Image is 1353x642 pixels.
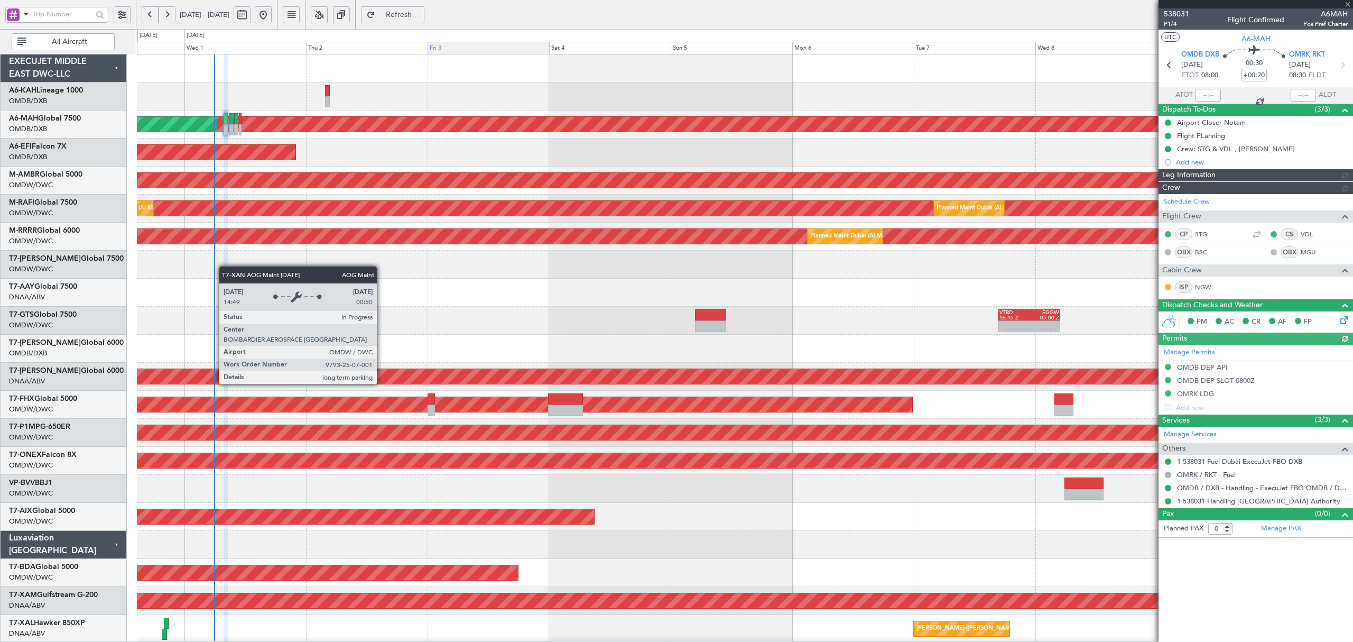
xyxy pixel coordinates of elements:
span: Others [1162,443,1185,455]
span: Dispatch To-Dos [1162,104,1216,116]
a: OMRK / RKT - Fuel [1177,470,1236,479]
a: T7-[PERSON_NAME]Global 6000 [9,367,124,374]
span: CR [1252,317,1261,327]
span: A6MAH [1303,8,1348,20]
a: OMDW/DWC [9,433,53,442]
span: T7-AAY [9,283,34,290]
a: 1 538031 Handling [GEOGRAPHIC_DATA] Authority [1177,497,1340,506]
a: A6-KAHLineage 1000 [9,87,83,94]
div: Wed 1 [184,42,306,54]
a: OMDW/DWC [9,573,53,582]
span: T7-GTS [9,311,34,318]
a: OMDW/DWC [9,236,53,246]
span: [DATE] - [DATE] [180,10,229,20]
div: - [999,326,1030,332]
span: PM [1197,317,1207,327]
a: OMDB/DXB [9,152,47,162]
span: All Aircraft [28,38,111,45]
div: Airport Closer Notam [1177,118,1246,127]
span: A6-MAH [9,115,38,122]
span: Dispatch Checks and Weather [1162,299,1263,311]
a: OMDW/DWC [9,405,53,414]
span: [DATE] [1289,60,1311,70]
a: OMDB/DXB [9,348,47,358]
span: T7-[PERSON_NAME] [9,339,81,346]
a: T7-[PERSON_NAME]Global 6000 [9,339,124,346]
span: T7-AIX [9,507,32,515]
a: OMDW/DWC [9,208,53,218]
div: Sun 5 [671,42,792,54]
span: ALDT [1319,90,1336,100]
span: T7-FHX [9,395,34,402]
a: OMDW/DWC [9,264,53,274]
div: [PERSON_NAME] ([PERSON_NAME] Intl) [916,621,1027,637]
span: T7-XAL [9,619,34,627]
span: Services [1162,415,1190,427]
div: EGGW [1030,310,1060,315]
div: 16:45 Z [999,315,1030,320]
span: T7-ONEX [9,451,42,458]
div: Add new [1176,158,1348,167]
span: OMRK RKT [1289,50,1325,60]
a: DNAA/ABV [9,629,45,638]
span: Pax [1162,508,1174,520]
a: OMDB/DXB [9,124,47,134]
a: T7-AIXGlobal 5000 [9,507,75,515]
span: T7-[PERSON_NAME] [9,367,81,374]
a: OMDB/DXB [9,96,47,106]
input: Trip Number [33,6,92,22]
a: VP-BVVBBJ1 [9,479,52,487]
a: T7-ONEXFalcon 8X [9,451,77,458]
a: A6-MAHGlobal 7500 [9,115,81,122]
div: Planned Maint Dubai (Al Maktoum Intl) [937,200,1041,216]
a: T7-BDAGlobal 5000 [9,563,78,571]
a: Manage Services [1164,429,1217,440]
a: T7-P1MPG-650ER [9,423,70,430]
div: VTBD [999,310,1030,315]
a: OMDW/DWC [9,489,53,498]
a: M-RAFIGlobal 7500 [9,199,77,206]
a: M-RRRRGlobal 6000 [9,227,80,234]
span: T7-[PERSON_NAME] [9,255,81,262]
a: T7-XALHawker 850XP [9,619,85,627]
span: T7-BDA [9,563,35,571]
a: M-AMBRGlobal 5000 [9,171,82,178]
span: 08:00 [1201,70,1218,81]
div: Sat 4 [549,42,671,54]
span: 00:30 [1246,58,1263,69]
a: OMDW/DWC [9,461,53,470]
button: Refresh [361,6,424,23]
span: Pos Pref Charter [1303,20,1348,29]
div: Crew: STG & VDL , [PERSON_NAME] [1177,144,1295,153]
div: [DATE] [140,31,157,40]
a: OMDW/DWC [9,320,53,330]
a: T7-FHXGlobal 5000 [9,395,77,402]
span: OMDB DXB [1181,50,1219,60]
span: VP-BVV [9,479,35,487]
span: AF [1278,317,1286,327]
span: Refresh [377,11,421,19]
span: M-RAFI [9,199,34,206]
a: DNAA/ABV [9,292,45,302]
div: Thu 9 [1157,42,1278,54]
span: 08:30 [1289,70,1306,81]
div: - [1030,326,1060,332]
a: OMDB / DXB - Handling - ExecuJet FBO OMDB / DXB [1177,483,1348,492]
label: Planned PAX [1164,524,1203,534]
span: A6-MAH [1241,33,1271,44]
div: Tue 7 [914,42,1035,54]
span: M-AMBR [9,171,40,178]
div: Wed 8 [1035,42,1157,54]
span: T7-P1MP [9,423,40,430]
span: M-RRRR [9,227,37,234]
a: DNAA/ABV [9,377,45,386]
span: AC [1225,317,1234,327]
div: Flight Confirmed [1227,14,1284,25]
a: 1 538031 Fuel Dubai ExecuJet FBO DXB [1177,457,1302,466]
a: T7-[PERSON_NAME]Global 7500 [9,255,124,262]
a: T7-XAMGulfstream G-200 [9,591,98,599]
button: All Aircraft [12,33,115,50]
span: FP [1304,317,1312,327]
span: ATOT [1175,90,1193,100]
div: [DATE] [187,31,205,40]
